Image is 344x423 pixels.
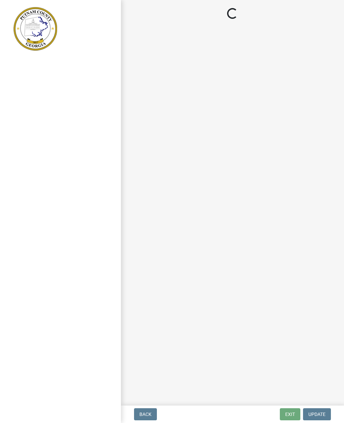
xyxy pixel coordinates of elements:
button: Back [134,408,157,420]
span: Back [139,412,152,417]
img: Putnam County, Georgia [13,7,57,51]
span: Update [308,412,326,417]
button: Update [303,408,331,420]
button: Exit [280,408,300,420]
